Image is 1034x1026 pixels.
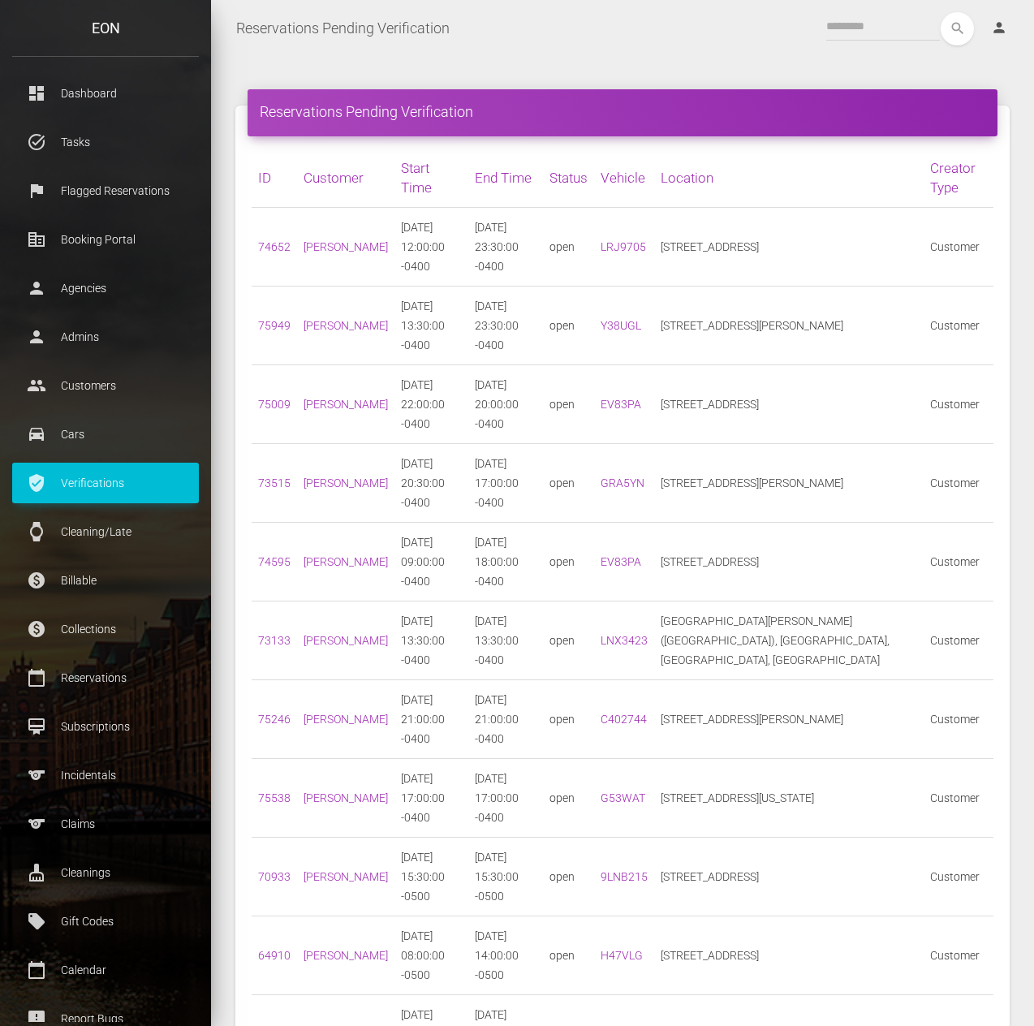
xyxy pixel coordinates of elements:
[304,319,388,332] a: [PERSON_NAME]
[543,208,594,287] td: open
[601,949,643,962] a: H47VLG
[924,149,993,208] th: Creator Type
[12,560,199,601] a: paid Billable
[24,422,187,446] p: Cars
[601,398,641,411] a: EV83PA
[394,759,468,838] td: [DATE] 17:00:00 -0400
[24,276,187,300] p: Agencies
[12,609,199,649] a: paid Collections
[258,949,291,962] a: 64910
[394,444,468,523] td: [DATE] 20:30:00 -0400
[924,287,993,365] td: Customer
[394,149,468,208] th: Start Time
[991,19,1007,36] i: person
[394,208,468,287] td: [DATE] 12:00:00 -0400
[304,634,388,647] a: [PERSON_NAME]
[24,179,187,203] p: Flagged Reservations
[260,101,985,122] h4: Reservations Pending Verification
[601,319,641,332] a: Y38UGL
[601,870,648,883] a: 9LNB215
[601,240,646,253] a: LRJ9705
[468,523,542,601] td: [DATE] 18:00:00 -0400
[24,860,187,885] p: Cleanings
[468,601,542,680] td: [DATE] 13:30:00 -0400
[258,476,291,489] a: 73515
[468,838,542,916] td: [DATE] 15:30:00 -0500
[654,680,924,759] td: [STREET_ADDRESS][PERSON_NAME]
[654,523,924,601] td: [STREET_ADDRESS]
[924,916,993,995] td: Customer
[12,852,199,893] a: cleaning_services Cleanings
[468,149,542,208] th: End Time
[304,476,388,489] a: [PERSON_NAME]
[258,791,291,804] a: 75538
[601,713,647,726] a: C402744
[24,373,187,398] p: Customers
[654,444,924,523] td: [STREET_ADDRESS][PERSON_NAME]
[12,219,199,260] a: corporate_fare Booking Portal
[543,759,594,838] td: open
[12,804,199,844] a: sports Claims
[258,555,291,568] a: 74595
[24,519,187,544] p: Cleaning/Late
[543,444,594,523] td: open
[12,706,199,747] a: card_membership Subscriptions
[12,268,199,308] a: person Agencies
[236,8,450,49] a: Reservations Pending Verification
[258,240,291,253] a: 74652
[12,511,199,552] a: watch Cleaning/Late
[297,149,394,208] th: Customer
[394,523,468,601] td: [DATE] 09:00:00 -0400
[468,680,542,759] td: [DATE] 21:00:00 -0400
[12,122,199,162] a: task_alt Tasks
[468,916,542,995] td: [DATE] 14:00:00 -0500
[654,208,924,287] td: [STREET_ADDRESS]
[941,12,974,45] i: search
[979,12,1022,45] a: person
[394,601,468,680] td: [DATE] 13:30:00 -0400
[468,365,542,444] td: [DATE] 20:00:00 -0400
[394,680,468,759] td: [DATE] 21:00:00 -0400
[601,555,641,568] a: EV83PA
[924,601,993,680] td: Customer
[304,870,388,883] a: [PERSON_NAME]
[24,471,187,495] p: Verifications
[543,365,594,444] td: open
[924,759,993,838] td: Customer
[394,838,468,916] td: [DATE] 15:30:00 -0500
[12,170,199,211] a: flag Flagged Reservations
[654,365,924,444] td: [STREET_ADDRESS]
[24,958,187,982] p: Calendar
[394,365,468,444] td: [DATE] 22:00:00 -0400
[601,476,644,489] a: GRA5YN
[543,287,594,365] td: open
[543,149,594,208] th: Status
[654,149,924,208] th: Location
[258,634,291,647] a: 73133
[924,680,993,759] td: Customer
[468,208,542,287] td: [DATE] 23:30:00 -0400
[24,617,187,641] p: Collections
[12,755,199,795] a: sports Incidentals
[258,870,291,883] a: 70933
[304,398,388,411] a: [PERSON_NAME]
[304,949,388,962] a: [PERSON_NAME]
[252,149,297,208] th: ID
[601,791,645,804] a: G53WAT
[394,287,468,365] td: [DATE] 13:30:00 -0400
[258,713,291,726] a: 75246
[24,763,187,787] p: Incidentals
[654,601,924,680] td: [GEOGRAPHIC_DATA][PERSON_NAME] ([GEOGRAPHIC_DATA]), [GEOGRAPHIC_DATA], [GEOGRAPHIC_DATA], [GEOGRA...
[24,130,187,154] p: Tasks
[12,657,199,698] a: calendar_today Reservations
[12,950,199,990] a: calendar_today Calendar
[24,325,187,349] p: Admins
[12,73,199,114] a: dashboard Dashboard
[258,319,291,332] a: 75949
[543,523,594,601] td: open
[24,909,187,933] p: Gift Codes
[468,444,542,523] td: [DATE] 17:00:00 -0400
[924,208,993,287] td: Customer
[924,523,993,601] td: Customer
[304,791,388,804] a: [PERSON_NAME]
